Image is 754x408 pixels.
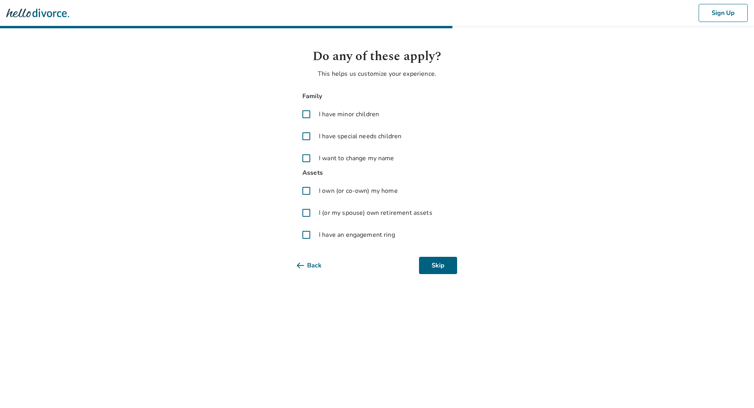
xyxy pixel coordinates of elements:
[319,186,398,196] span: I own (or co-own) my home
[297,257,334,274] button: Back
[319,110,379,119] span: I have minor children
[319,208,432,218] span: I (or my spouse) own retirement assets
[297,69,457,79] p: This helps us customize your experience.
[699,4,748,22] button: Sign Up
[297,47,457,66] h1: Do any of these apply?
[319,230,395,240] span: I have an engagement ring
[6,5,69,21] img: Hello Divorce Logo
[319,132,401,141] span: I have special needs children
[297,168,457,178] span: Assets
[419,257,457,274] button: Skip
[319,154,394,163] span: I want to change my name
[297,91,457,102] span: Family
